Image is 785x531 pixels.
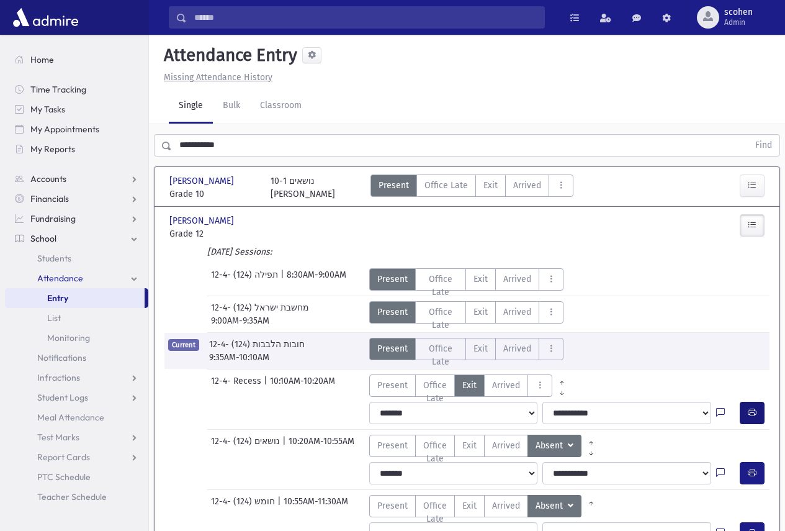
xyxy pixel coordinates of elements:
[5,119,148,139] a: My Appointments
[423,342,459,368] span: Office Late
[5,139,148,159] a: My Reports
[264,374,270,397] span: |
[5,447,148,467] a: Report Cards
[211,435,282,457] span: 12-4- נושאים (124)
[213,89,250,124] a: Bulk
[159,72,272,83] a: Missing Attendance History
[369,435,601,457] div: AttTypes
[5,229,148,248] a: School
[271,175,335,201] div: 10-1 נושאים [PERSON_NAME]
[5,189,148,209] a: Financials
[492,379,520,392] span: Arrived
[211,314,269,327] span: 9:00AM-9:35AM
[250,89,312,124] a: Classroom
[5,288,145,308] a: Entry
[377,306,408,319] span: Present
[536,439,565,453] span: Absent
[280,268,287,291] span: |
[5,368,148,388] a: Infractions
[169,188,258,201] span: Grade 10
[473,306,488,319] span: Exit
[209,338,307,351] span: 12-4- חובות הלבבות (124)
[30,124,99,135] span: My Appointments
[369,495,601,517] div: AttTypes
[503,273,531,286] span: Arrived
[270,374,335,397] span: 10:10AM-10:20AM
[164,72,272,83] u: Missing Attendance History
[47,312,61,324] span: List
[5,209,148,229] a: Fundraising
[423,273,459,299] span: Office Late
[30,233,56,244] span: School
[169,89,213,124] a: Single
[369,374,572,397] div: AttTypes
[423,439,447,465] span: Office Late
[5,388,148,407] a: Student Logs
[30,143,75,155] span: My Reports
[462,439,477,452] span: Exit
[527,435,581,457] button: Absent
[47,332,90,343] span: Monitoring
[377,439,408,452] span: Present
[207,247,272,257] i: [DATE] Sessions:
[30,84,86,95] span: Time Tracking
[168,339,199,351] span: Current
[462,499,477,512] span: Exit
[377,273,408,286] span: Present
[211,301,312,314] span: 12-4- מחשבת ישראל (124)
[37,471,91,483] span: PTC Schedule
[289,435,354,457] span: 10:20AM-10:55AM
[423,306,459,332] span: Office Late
[513,179,541,192] span: Arrived
[369,268,564,291] div: AttTypes
[5,50,148,70] a: Home
[5,487,148,507] a: Teacher Schedule
[5,248,148,268] a: Students
[5,169,148,189] a: Accounts
[30,213,76,224] span: Fundraising
[5,407,148,427] a: Meal Attendance
[169,227,258,240] span: Grade 12
[370,175,573,201] div: AttTypes
[37,412,104,423] span: Meal Attendance
[377,379,408,392] span: Present
[282,435,289,457] span: |
[5,328,148,348] a: Monitoring
[209,351,269,364] span: 9:35AM-10:10AM
[47,293,68,304] span: Entry
[37,253,71,264] span: Students
[377,499,408,512] span: Present
[37,352,86,363] span: Notifications
[284,495,348,517] span: 10:55AM-11:30AM
[37,372,80,383] span: Infractions
[369,301,564,324] div: AttTypes
[748,135,779,156] button: Find
[424,179,468,192] span: Office Late
[503,342,531,355] span: Arrived
[37,273,83,284] span: Attendance
[169,214,236,227] span: [PERSON_NAME]
[527,495,581,517] button: Absent
[187,6,544,29] input: Search
[462,379,477,392] span: Exit
[536,499,565,513] span: Absent
[169,175,236,188] span: [PERSON_NAME]
[423,379,447,405] span: Office Late
[30,104,65,115] span: My Tasks
[5,467,148,487] a: PTC Schedule
[30,173,66,184] span: Accounts
[287,268,346,291] span: 8:30AM-9:00AM
[211,268,280,291] span: 12-4- תפילה (124)
[724,7,753,17] span: scohen
[5,99,148,119] a: My Tasks
[473,273,488,286] span: Exit
[37,432,79,443] span: Test Marks
[503,306,531,319] span: Arrived
[277,495,284,517] span: |
[37,392,88,403] span: Student Logs
[483,179,498,192] span: Exit
[159,45,297,66] h5: Attendance Entry
[423,499,447,525] span: Office Late
[5,268,148,288] a: Attendance
[37,491,107,502] span: Teacher Schedule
